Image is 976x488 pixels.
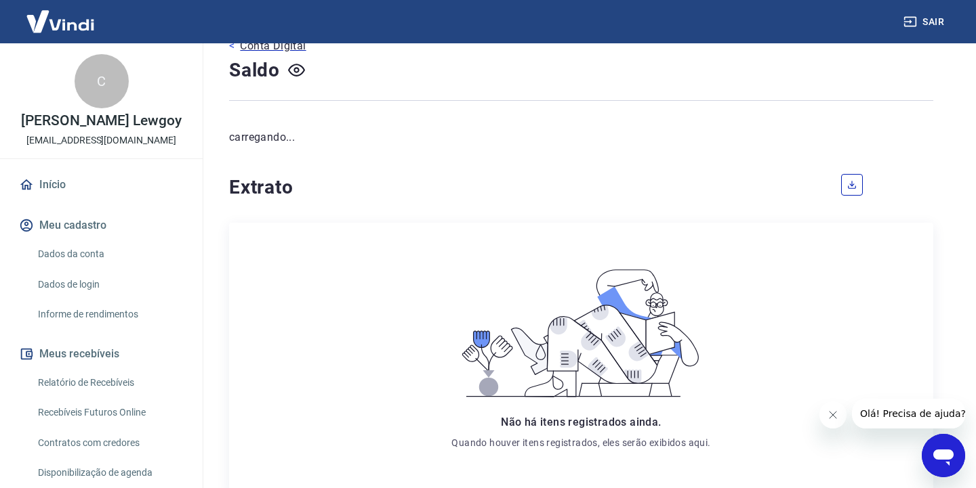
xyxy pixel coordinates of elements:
p: [EMAIL_ADDRESS][DOMAIN_NAME] [26,133,176,148]
div: C [75,54,129,108]
p: < [229,38,235,54]
h4: Extrato [229,174,825,201]
a: Dados de login [33,271,186,298]
button: Meus recebíveis [16,339,186,369]
span: Olá! Precisa de ajuda? [8,9,114,20]
button: Meu cadastro [16,210,186,240]
a: Relatório de Recebíveis [33,369,186,397]
a: Informe de rendimentos [33,301,186,328]
a: Dados da conta [33,240,186,268]
p: [PERSON_NAME] Lewgoy [21,114,182,128]
span: Não há itens registrados ainda. [501,416,661,428]
iframe: Fechar mensagem [819,401,847,428]
p: carregando... [229,129,933,146]
h4: Saldo [229,57,280,84]
iframe: Botão para abrir a janela de mensagens [922,434,965,477]
a: Início [16,170,186,200]
iframe: Mensagem da empresa [852,399,965,428]
button: Sair [901,9,950,35]
p: Conta Digital [240,38,306,54]
a: Contratos com credores [33,429,186,457]
img: Vindi [16,1,104,42]
a: Disponibilização de agenda [33,459,186,487]
a: Recebíveis Futuros Online [33,399,186,426]
p: Quando houver itens registrados, eles serão exibidos aqui. [451,436,710,449]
